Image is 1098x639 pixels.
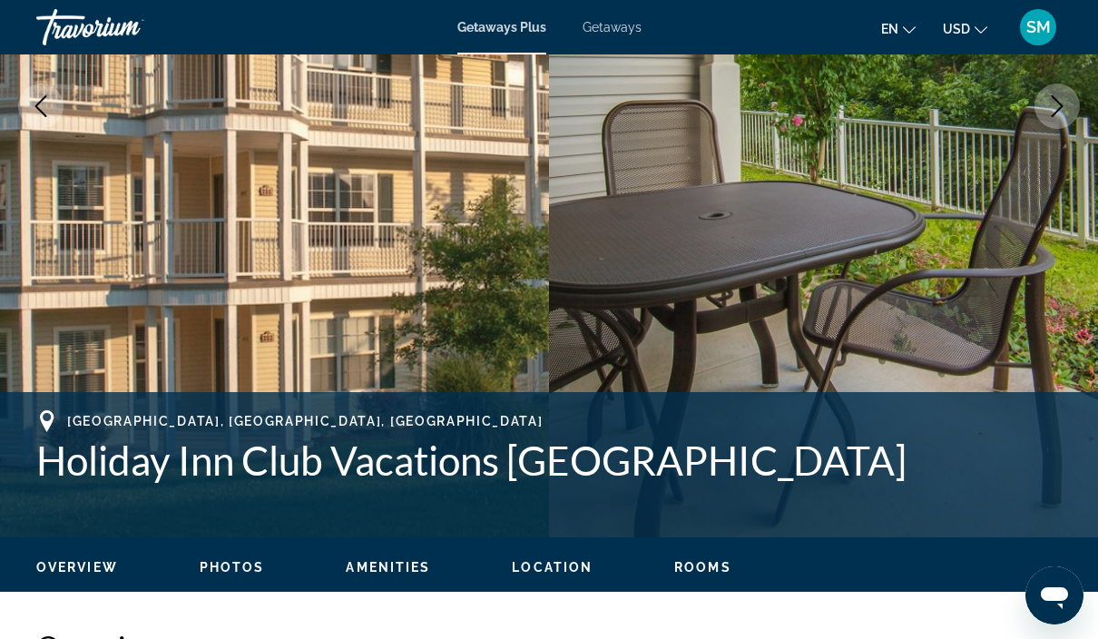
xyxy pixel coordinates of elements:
span: Photos [200,560,265,575]
span: USD [943,22,970,36]
button: Amenities [346,559,430,575]
button: Change currency [943,15,987,42]
span: en [881,22,898,36]
iframe: Button to launch messaging window [1025,566,1083,624]
span: [GEOGRAPHIC_DATA], [GEOGRAPHIC_DATA], [GEOGRAPHIC_DATA] [67,414,543,428]
span: SM [1026,18,1051,36]
button: Previous image [18,84,64,129]
h1: Holiday Inn Club Vacations [GEOGRAPHIC_DATA] [36,437,1062,484]
a: Getaways Plus [457,20,546,34]
button: User Menu [1015,8,1062,46]
span: Rooms [674,560,731,575]
button: Change language [881,15,916,42]
span: Overview [36,560,118,575]
button: Next image [1034,84,1080,129]
a: Travorium [36,4,218,51]
a: Getaways [583,20,642,34]
span: Location [512,560,593,575]
button: Photos [200,559,265,575]
button: Rooms [674,559,731,575]
button: Location [512,559,593,575]
button: Overview [36,559,118,575]
span: Amenities [346,560,430,575]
